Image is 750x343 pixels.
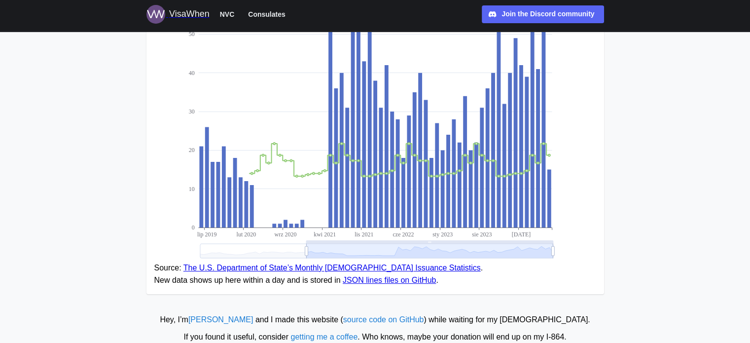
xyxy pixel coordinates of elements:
[188,147,194,153] text: 20
[248,8,285,20] span: Consulates
[501,9,594,20] div: Join the Discord community
[169,7,210,21] div: VisaWhen
[274,231,296,238] text: wrz 2020
[188,108,194,115] text: 30
[314,231,336,238] text: kwi 2021
[472,231,492,238] text: sie 2023
[511,231,531,238] text: [DATE]
[146,5,210,24] a: Logo for VisaWhen VisaWhen
[197,231,216,238] text: lip 2019
[188,69,194,76] text: 40
[146,5,165,24] img: Logo for VisaWhen
[220,8,235,20] span: NVC
[215,8,239,21] button: NVC
[188,315,253,324] a: [PERSON_NAME]
[343,276,436,284] a: JSON lines files on GitHub
[432,231,453,238] text: sty 2023
[244,8,289,21] button: Consulates
[5,314,745,326] div: Hey, I’m and I made this website ( ) while waiting for my [DEMOGRAPHIC_DATA].
[183,264,481,272] a: The U.S. Department of State’s Monthly [DEMOGRAPHIC_DATA] Issuance Statistics
[236,231,256,238] text: lut 2020
[482,5,604,23] a: Join the Discord community
[343,315,424,324] a: source code on GitHub
[188,31,194,38] text: 50
[355,231,373,238] text: lis 2021
[393,231,414,238] text: cze 2022
[154,262,596,287] figcaption: Source: . New data shows up here within a day and is stored in .
[191,224,194,231] text: 0
[188,185,194,192] text: 10
[290,333,357,341] a: getting me a coffee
